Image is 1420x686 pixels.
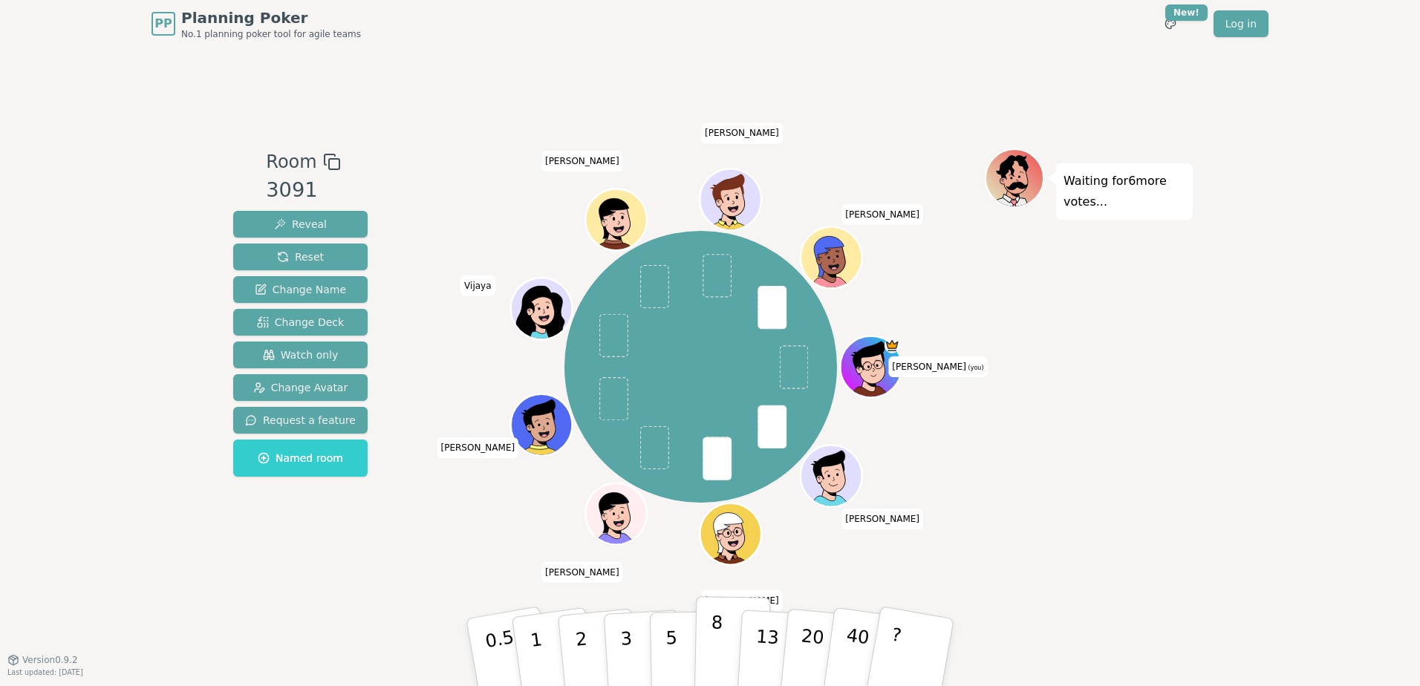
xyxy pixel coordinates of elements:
button: Click to change your avatar [841,338,899,396]
a: PPPlanning PokerNo.1 planning poker tool for agile teams [152,7,361,40]
span: Click to change your name [437,437,518,458]
span: Change Avatar [253,380,348,395]
span: Change Deck [257,315,344,330]
span: Click to change your name [841,204,923,225]
span: Change Name [255,282,346,297]
span: No.1 planning poker tool for agile teams [181,28,361,40]
div: New! [1165,4,1208,21]
button: Request a feature [233,407,368,434]
span: Last updated: [DATE] [7,668,83,676]
span: Click to change your name [841,509,923,529]
button: Named room [233,440,368,477]
span: Reveal [274,217,327,232]
span: PP [154,15,172,33]
button: Reset [233,244,368,270]
span: Reset [277,249,324,264]
span: Named room [258,451,343,465]
button: New! [1157,10,1184,37]
span: Watch only [263,347,339,362]
p: Waiting for 6 more votes... [1064,171,1185,212]
button: Watch only [233,342,368,368]
span: Click to change your name [701,590,783,611]
div: 3091 [266,175,340,206]
span: Click to change your name [541,151,623,171]
span: Click to change your name [541,562,623,583]
span: Click to change your name [701,122,783,143]
span: Request a feature [245,413,356,428]
button: Version0.9.2 [7,654,78,666]
span: Click to change your name [460,275,495,296]
button: Reveal [233,211,368,238]
button: Change Deck [233,309,368,336]
span: Planning Poker [181,7,361,28]
button: Change Avatar [233,374,368,401]
button: Change Name [233,276,368,303]
span: Matt is the host [884,338,899,353]
a: Log in [1214,10,1268,37]
span: Room [266,148,316,175]
span: Click to change your name [888,356,987,377]
span: Version 0.9.2 [22,654,78,666]
span: (you) [966,365,984,371]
